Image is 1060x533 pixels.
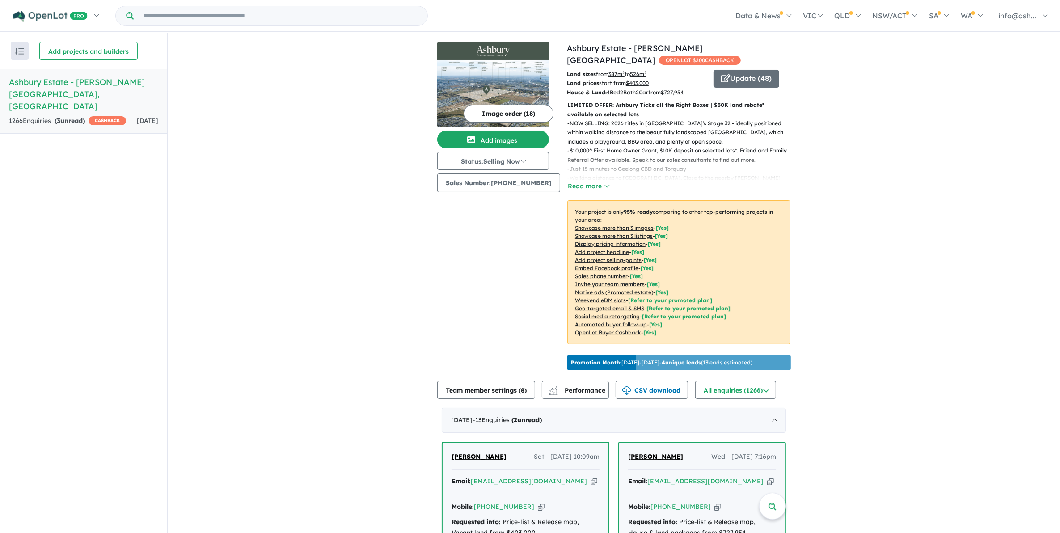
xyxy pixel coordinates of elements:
button: Copy [767,477,774,486]
p: [DATE] - [DATE] - ( 13 leads estimated) [571,359,752,367]
span: Sat - [DATE] 10:09am [534,452,600,462]
span: info@ash... [998,11,1036,20]
button: Copy [591,477,597,486]
span: Wed - [DATE] 7:16pm [711,452,776,462]
u: 387 m [608,71,625,77]
button: Add images [437,131,549,148]
span: to [625,71,646,77]
span: [ Yes ] [630,273,643,279]
u: Geo-targeted email & SMS [575,305,644,312]
u: Sales phone number [575,273,628,279]
span: CASHBACK [89,116,126,125]
span: [ Yes ] [631,249,644,255]
span: [Refer to your promoted plan] [646,305,731,312]
u: 526 m [630,71,646,77]
div: [DATE] [442,408,786,433]
a: Ashbury Estate - [PERSON_NAME][GEOGRAPHIC_DATA] [567,43,703,65]
p: from [567,70,707,79]
span: [ Yes ] [644,257,657,263]
button: Copy [538,502,545,512]
span: [ Yes ] [655,233,668,239]
strong: Mobile: [628,503,650,511]
span: - 13 Enquir ies [473,416,542,424]
p: Bed Bath Car from [567,88,707,97]
sup: 2 [644,70,646,75]
span: 3 [57,117,60,125]
a: [EMAIL_ADDRESS][DOMAIN_NAME] [647,477,764,485]
b: 95 % ready [624,208,653,215]
a: [PERSON_NAME] [628,452,683,462]
strong: Email: [452,477,471,485]
button: Image order (18) [464,105,553,123]
p: - NOW SELLING: 2026 titles in [GEOGRAPHIC_DATA]'s Stage 32 - ideally positioned within walking di... [567,119,798,146]
strong: Requested info: [452,518,501,526]
b: Promotion Month: [571,359,621,366]
button: Read more [567,181,609,191]
span: [ Yes ] [647,281,660,288]
img: Openlot PRO Logo White [13,11,88,22]
a: Ashbury Estate - Armstrong Creek LogoAshbury Estate - Armstrong Creek [437,42,549,127]
span: [Refer to your promoted plan] [642,313,726,320]
button: Status:Selling Now [437,152,549,170]
h5: Ashbury Estate - [PERSON_NAME][GEOGRAPHIC_DATA] , [GEOGRAPHIC_DATA] [9,76,158,112]
span: [DATE] [137,117,158,125]
b: Land prices [567,80,599,86]
a: [PHONE_NUMBER] [474,503,534,511]
button: Sales Number:[PHONE_NUMBER] [437,173,560,192]
b: Land sizes [567,71,596,77]
u: Native ads (Promoted estate) [575,289,653,296]
u: Automated buyer follow-up [575,321,647,328]
button: Performance [542,381,609,399]
strong: Email: [628,477,647,485]
u: OpenLot Buyer Cashback [575,329,641,336]
a: [EMAIL_ADDRESS][DOMAIN_NAME] [471,477,587,485]
input: Try estate name, suburb, builder or developer [135,6,426,25]
span: Performance [550,386,605,394]
span: [ Yes ] [656,224,669,231]
strong: ( unread) [55,117,85,125]
span: [PERSON_NAME] [628,453,683,461]
a: [PERSON_NAME] [452,452,507,462]
button: Copy [714,502,721,512]
u: $ 403,000 [626,80,649,86]
u: Embed Facebook profile [575,265,638,271]
span: [PERSON_NAME] [452,453,507,461]
u: 2 [636,89,639,96]
b: House & Land: [567,89,607,96]
span: 2 [514,416,517,424]
strong: Mobile: [452,503,474,511]
u: Showcase more than 3 listings [575,233,653,239]
span: [ Yes ] [648,241,661,247]
span: [Yes] [655,289,668,296]
sup: 2 [622,70,625,75]
button: Update (48) [714,70,779,88]
img: Ashbury Estate - Armstrong Creek Logo [441,46,545,56]
u: 2 [620,89,623,96]
button: Add projects and builders [39,42,138,60]
span: [Yes] [649,321,662,328]
u: Add project selling-points [575,257,642,263]
span: [Refer to your promoted plan] [628,297,712,304]
p: start from [567,79,707,88]
u: 4 [607,89,610,96]
button: CSV download [616,381,688,399]
div: 1266 Enquir ies [9,116,126,127]
img: line-chart.svg [549,386,557,391]
u: Weekend eDM slots [575,297,626,304]
span: OPENLOT $ 200 CASHBACK [659,56,741,65]
u: Social media retargeting [575,313,640,320]
img: sort.svg [15,48,24,55]
p: Your project is only comparing to other top-performing projects in your area: - - - - - - - - - -... [567,200,790,344]
button: Team member settings (8) [437,381,535,399]
b: 4 unique leads [662,359,701,366]
span: 8 [521,386,524,394]
p: - Just 15 minutes to Geelong CBD and Torquay [567,165,798,173]
p: - $10,000^ First Home Owner Grant, $10K deposit on selected lots*. Friend and Family Referral Off... [567,146,798,165]
u: Display pricing information [575,241,646,247]
p: - Walking distance to [GEOGRAPHIC_DATA], Close to the nearby [PERSON_NAME][GEOGRAPHIC_DATA], With... [567,173,798,201]
u: Showcase more than 3 images [575,224,654,231]
u: Add project headline [575,249,629,255]
button: All enquiries (1266) [695,381,776,399]
span: [Yes] [643,329,656,336]
img: download icon [622,386,631,395]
